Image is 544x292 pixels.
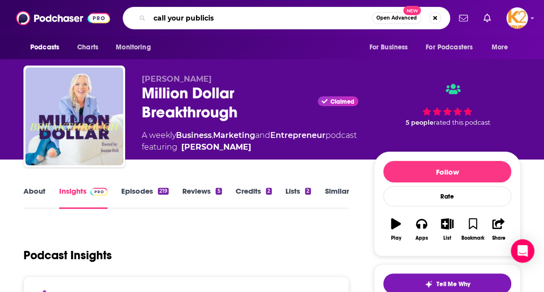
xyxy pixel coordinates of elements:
div: 219 [158,188,169,195]
span: [PERSON_NAME] [142,74,212,84]
button: Share [486,212,511,247]
div: Rate [383,186,511,206]
div: Bookmark [461,235,484,241]
a: Marketing [213,131,255,140]
span: Charts [77,41,98,54]
div: 2 [305,188,311,195]
span: Tell Me Why [436,280,470,288]
input: Search podcasts, credits, & more... [150,10,372,26]
span: Monitoring [116,41,151,54]
img: tell me why sparkle [425,280,433,288]
span: New [403,6,421,15]
span: Claimed [330,99,354,104]
a: Charts [71,38,104,57]
span: More [492,41,508,54]
button: open menu [485,38,521,57]
a: Reviews5 [182,186,221,209]
a: Entrepreneur [270,131,326,140]
span: featuring [142,141,357,153]
div: Open Intercom Messenger [511,239,534,263]
img: Million Dollar Breakthrough [25,67,123,165]
button: open menu [362,38,420,57]
span: rated this podcast [434,119,490,126]
button: Open AdvancedNew [372,12,421,24]
a: Show notifications dropdown [455,10,472,26]
a: Credits2 [236,186,272,209]
button: List [435,212,460,247]
button: Follow [383,161,511,182]
button: Show profile menu [506,7,528,29]
div: 5 [216,188,221,195]
button: Play [383,212,409,247]
img: User Profile [506,7,528,29]
div: Search podcasts, credits, & more... [123,7,450,29]
img: Podchaser Pro [90,188,108,196]
button: open menu [419,38,487,57]
a: Lists2 [285,186,311,209]
span: 5 people [406,119,434,126]
span: For Business [369,41,408,54]
a: About [23,186,45,209]
a: Show notifications dropdown [479,10,495,26]
span: Logged in as K2Krupp [506,7,528,29]
h1: Podcast Insights [23,248,112,263]
button: Bookmark [460,212,485,247]
img: Podchaser - Follow, Share and Rate Podcasts [16,9,110,27]
a: Joanne Bolt [181,141,251,153]
a: InsightsPodchaser Pro [59,186,108,209]
a: Business [176,131,212,140]
button: open menu [109,38,163,57]
span: Open Advanced [376,16,417,21]
button: Apps [409,212,434,247]
span: and [255,131,270,140]
span: , [212,131,213,140]
div: Play [391,235,401,241]
div: 5 peoplerated this podcast [374,74,521,135]
div: A weekly podcast [142,130,357,153]
a: Episodes219 [121,186,169,209]
span: For Podcasters [426,41,473,54]
div: Apps [415,235,428,241]
div: 2 [266,188,272,195]
span: Podcasts [30,41,59,54]
div: List [443,235,451,241]
div: Share [492,235,505,241]
button: open menu [23,38,72,57]
a: Similar [325,186,348,209]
